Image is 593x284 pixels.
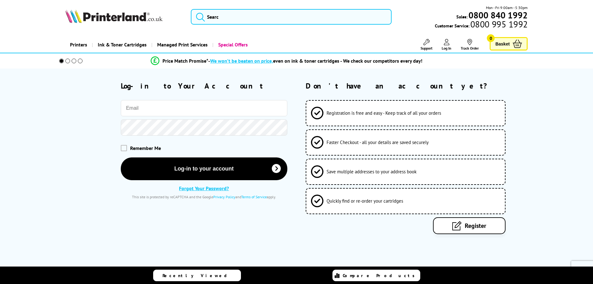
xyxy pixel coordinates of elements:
div: - even on ink & toner cartridges - We check our competitors every day! [208,58,422,64]
span: Log In [442,46,451,51]
span: Register [465,222,486,230]
span: Customer Service: [435,21,528,29]
li: modal_Promise [51,55,523,66]
a: Ink & Toner Cartridges [92,37,151,53]
span: Mon - Fri 9:00am - 5:30pm [486,5,528,11]
input: Searc [191,9,392,25]
a: 0800 840 1992 [468,12,528,18]
a: Support [421,39,432,51]
span: Support [421,46,432,51]
span: Faster Checkout - all your details are saved securely [327,139,429,145]
span: Registration is free and easy - Keep track of all your orders [327,110,441,116]
div: This site is protected by reCAPTCHA and the Google and apply. [121,195,287,199]
span: Ink & Toner Cartridges [98,37,147,53]
span: 0 [487,34,495,42]
img: Printerland Logo [65,9,162,23]
a: Special Offers [212,37,252,53]
a: Printers [65,37,92,53]
h2: Log-in to Your Account [121,81,287,91]
span: Quickly find or re-order your cartridges [327,198,403,204]
a: Register [433,217,506,234]
span: Price Match Promise* [162,58,208,64]
h2: Don't have an account yet? [306,81,528,91]
span: Save multiple addresses to your address book [327,169,417,175]
span: Remember Me [130,145,161,151]
span: 0800 995 1992 [469,21,528,27]
a: Compare Products [332,270,420,281]
span: Compare Products [343,273,418,278]
button: Log-in to your account [121,157,287,180]
a: Basket 0 [490,37,528,51]
span: Basket [495,40,510,48]
a: Managed Print Services [151,37,212,53]
a: Recently Viewed [153,270,241,281]
span: Recently Viewed [162,273,233,278]
a: Log In [442,39,451,51]
b: 0800 840 1992 [468,9,528,21]
a: Forgot Your Password? [179,185,229,191]
input: Email [121,100,287,116]
a: Privacy Policy [213,195,235,199]
a: Terms of Service [241,195,267,199]
a: Printerland Logo [65,9,183,24]
a: Track Order [461,39,479,51]
span: Sales: [456,14,468,20]
span: We won’t be beaten on price, [210,58,273,64]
